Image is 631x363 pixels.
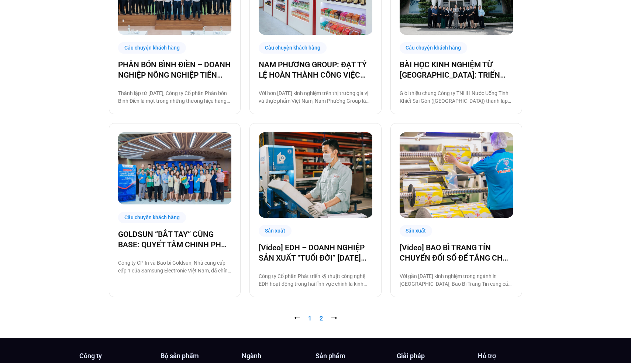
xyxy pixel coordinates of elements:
[118,60,231,80] a: PHÂN BÓN BÌNH ĐIỀN – DOANH NGHIỆP NÔNG NGHIỆP TIÊN PHONG CHUYỂN ĐỔI SỐ
[259,89,372,105] p: Với hơn [DATE] kinh nghiệm trên thị trường gia vị và thực phẩm Việt Nam, Nam Phương Group là đơn ...
[259,242,372,263] a: [Video] EDH – DOANH NGHIỆP SẢN XUẤT “TUỔI ĐỜI” [DATE] VÀ CÂU CHUYỆN CHUYỂN ĐỔI SỐ CÙNG [DOMAIN_NAME]
[259,132,372,218] a: Doanh-nghiep-san-xua-edh-chuyen-doi-so-cung-base
[308,315,311,322] span: 1
[118,89,231,105] p: Thành lập từ [DATE], Công ty Cổ phần Phân bón Bình Điền là một trong những thương hiệu hàng đầu c...
[259,60,372,80] a: NAM PHƯƠNG GROUP: ĐẠT TỶ LỆ HOÀN THÀNH CÔNG VIỆC ĐÚNG HẠN TỚI 93% NHỜ BASE PLATFORM
[397,353,470,359] h4: Giải pháp
[118,229,231,250] a: GOLDSUN “BẮT TAY” CÙNG BASE: QUYẾT TÂM CHINH PHỤC CHẶNG ĐƯỜNG CHUYỂN ĐỔI SỐ TOÀN DIỆN
[400,89,513,105] p: Giới thiệu chung Công ty TNHH Nước Uống Tinh Khiết Sài Gòn ([GEOGRAPHIC_DATA]) thành lập [DATE] b...
[320,315,323,322] a: 2
[259,42,327,54] div: Câu chuyện khách hàng
[259,225,292,237] div: Sản xuất
[315,353,389,359] h4: Sản phẩm
[259,132,372,218] img: Doanh-nghiep-san-xua-edh-chuyen-doi-so-cung-base
[109,314,522,323] nav: Pagination
[478,353,552,359] h4: Hỗ trợ
[242,353,315,359] h4: Ngành
[400,272,513,288] p: Với gần [DATE] kinh nghiệm trong ngành in [GEOGRAPHIC_DATA], Bao Bì Trang Tín cung cấp tất cả các...
[400,242,513,263] a: [Video] BAO BÌ TRANG TÍN CHUYỂN ĐỐI SỐ ĐỂ TĂNG CHẤT LƯỢNG, GIẢM CHI PHÍ
[400,225,432,237] div: Sản xuất
[161,353,234,359] h4: Bộ sản phẩm
[400,60,513,80] a: BÀI HỌC KINH NGHIỆM TỪ [GEOGRAPHIC_DATA]: TRIỂN KHAI CÔNG NGHỆ CHO BA THẾ HỆ NHÂN SỰ
[294,315,300,322] span: ⭠
[118,212,186,223] div: Câu chuyện khách hàng
[259,272,372,288] p: Công ty Cổ phần Phát triển kỹ thuật công nghệ EDH hoạt động trong hai lĩnh vực chính là kinh doan...
[118,132,232,204] img: Số hóa các quy trình làm việc cùng Base.vn là một bước trung gian cực kỳ quan trọng để Goldsun xâ...
[118,42,186,54] div: Câu chuyện khách hàng
[331,315,337,322] a: ⭢
[118,259,231,275] p: Công ty CP In và Bao bì Goldsun, Nhà cung cấp cấp 1 của Samsung Electronic Việt Nam, đã chính thứ...
[400,42,468,54] div: Câu chuyện khách hàng
[79,353,153,359] h4: Công ty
